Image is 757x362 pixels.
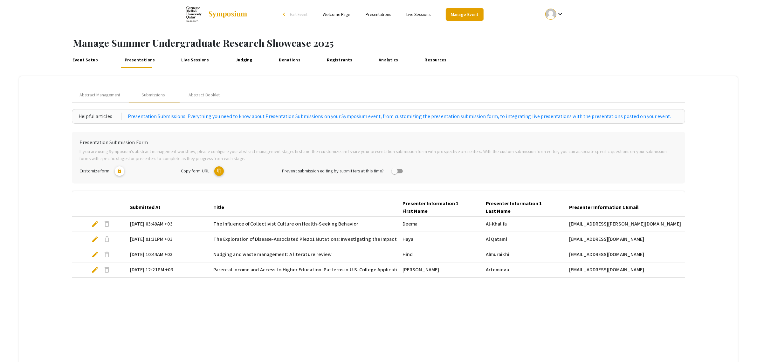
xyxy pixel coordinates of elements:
span: delete [103,220,111,228]
span: edit [91,251,99,258]
div: Presenter Information 1 First Name [403,200,470,215]
span: edit [91,220,99,228]
span: delete [103,235,111,243]
mat-cell: [DATE] 01:31PM +03 [125,232,208,247]
a: Event Setup [71,52,100,68]
a: Live Sessions [179,52,211,68]
mat-cell: [EMAIL_ADDRESS][DOMAIN_NAME] [564,247,693,262]
div: arrow_back_ios [283,12,287,16]
span: Prevent submission editing by submitters at this time? [282,168,384,174]
div: Presenter Information 1 Email [569,204,638,211]
mat-cell: Hind [397,247,481,262]
a: Manage Event [446,8,483,21]
button: Expand account dropdown [539,7,571,21]
mat-cell: [DATE] 12:21PM +03 [125,262,208,278]
span: Parental Income and Access to Higher Education: Patterns in U.S. College Application and Attendance [213,266,441,274]
span: Customize form [79,168,109,174]
mat-cell: [EMAIL_ADDRESS][DOMAIN_NAME] [564,262,693,278]
a: Summer Undergraduate Research Showcase 2025 [186,6,248,22]
div: Presenter Information 1 Last Name [486,200,559,215]
span: Abstract Management [79,92,120,98]
div: Submitted At [130,204,166,211]
iframe: Chat [5,333,27,357]
h6: Presentation Submission Form [79,139,678,145]
mat-icon: copy URL [214,166,224,176]
mat-icon: lock [115,166,124,176]
span: The Influence of Collectivist Culture on Health-Seeking Behavior [213,220,358,228]
a: Resources [423,52,449,68]
mat-cell: [DATE] 10:44AM +03 [125,247,208,262]
span: Exit Event [290,11,307,17]
mat-cell: Al Qatami [481,232,564,247]
span: delete [103,251,111,258]
a: Welcome Page [323,11,350,17]
a: Judging [234,52,254,68]
span: edit [91,235,99,243]
h1: Manage Summer Undergraduate Research Showcase 2025 [73,37,757,49]
mat-cell: [EMAIL_ADDRESS][PERSON_NAME][DOMAIN_NAME] [564,217,693,232]
a: Live Sessions [406,11,430,17]
div: Helpful articles [79,113,121,120]
span: delete [103,266,111,274]
mat-cell: Haya [397,232,481,247]
a: Analytics [377,52,400,68]
a: Presentations [123,52,157,68]
img: Symposium by ForagerOne [208,10,248,18]
div: Submitted At [130,204,161,211]
span: Nudging and waste management: A literature review [213,251,332,258]
mat-cell: Deema [397,217,481,232]
a: Presentations [366,11,391,17]
span: edit [91,266,99,274]
a: Presentation Submissions: Everything you need to know about Presentation Submissions on your Symp... [128,113,671,120]
mat-cell: [DATE] 03:49AM +03 [125,217,208,232]
div: Presenter Information 1 Email [569,204,644,211]
span: Copy form URL [181,168,209,174]
div: Presenter Information 1 First Name [403,200,476,215]
mat-cell: Artemieva [481,262,564,278]
span: The Exploration of Disease-Associated Piezo1 Mutations: Investigating the Impact of M2241R, R2482... [213,235,596,243]
div: Abstract Booklet [189,92,220,98]
p: If you are using Symposium’s abstract management workflow, please configure your abstract managem... [79,148,678,162]
div: Presenter Information 1 Last Name [486,200,553,215]
mat-cell: Al-Khalifa [481,217,564,232]
mat-cell: Almuraikhi [481,247,564,262]
a: Donations [277,52,302,68]
img: Summer Undergraduate Research Showcase 2025 [186,6,202,22]
div: Title [213,204,224,211]
div: Submissions [142,92,165,98]
div: Title [213,204,230,211]
mat-cell: [PERSON_NAME] [397,262,481,278]
mat-cell: [EMAIL_ADDRESS][DOMAIN_NAME] [564,232,693,247]
mat-icon: Expand account dropdown [556,10,564,18]
a: Registrants [325,52,354,68]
